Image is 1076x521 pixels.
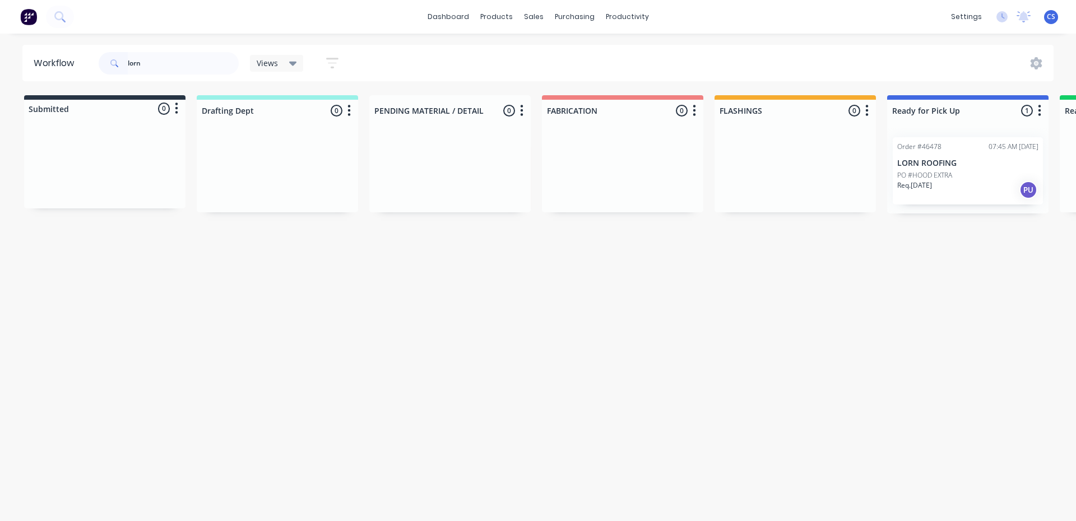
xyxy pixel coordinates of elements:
div: Order #4647807:45 AM [DATE]LORN ROOFINGPO #HOOD EXTRAReq.[DATE]PU [893,137,1043,204]
div: PU [1019,181,1037,199]
div: products [475,8,518,25]
div: productivity [600,8,655,25]
div: Order #46478 [897,142,941,152]
p: PO #HOOD EXTRA [897,170,952,180]
span: CS [1047,12,1055,22]
input: Search for orders... [128,52,239,75]
div: 07:45 AM [DATE] [989,142,1038,152]
div: Workflow [34,57,80,70]
p: LORN ROOFING [897,159,1038,168]
img: Factory [20,8,37,25]
div: settings [945,8,987,25]
p: Req. [DATE] [897,180,932,190]
div: purchasing [549,8,600,25]
div: sales [518,8,549,25]
span: Views [257,57,278,69]
a: dashboard [422,8,475,25]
